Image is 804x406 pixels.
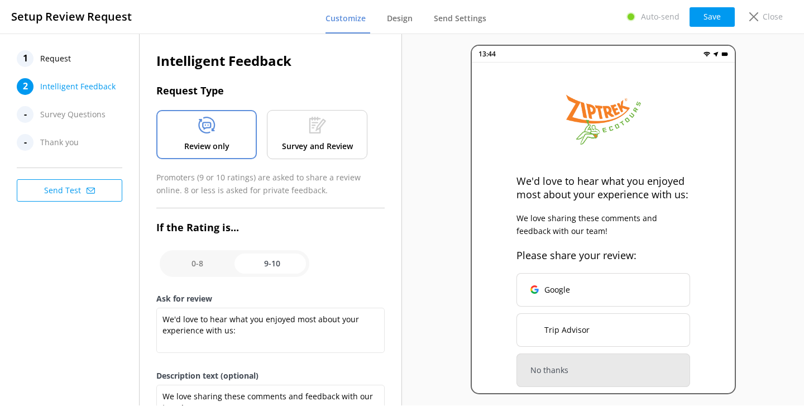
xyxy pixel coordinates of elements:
[40,78,116,95] span: Intelligent Feedback
[17,78,33,95] div: 2
[156,370,385,382] label: Description text (optional)
[641,11,679,23] p: Auto-send
[156,308,385,353] textarea: We'd love to hear what you enjoyed most about your experience with us:
[721,51,728,58] img: battery.png
[516,212,690,237] p: We love sharing these comments and feedback with our team!
[478,49,496,59] p: 13:44
[763,11,783,23] p: Close
[17,134,33,151] div: -
[554,85,653,152] img: 40-1614892838.png
[326,13,366,24] span: Customize
[434,13,486,24] span: Send Settings
[712,51,719,58] img: near-me.png
[156,171,385,197] p: Promoters (9 or 10 ratings) are asked to share a review online. 8 or less is asked for private fe...
[17,50,33,67] div: 1
[156,83,385,99] h3: Request Type
[387,13,413,24] span: Design
[11,8,132,26] h3: Setup Review Request
[516,249,690,262] p: Please share your review:
[516,354,690,387] button: No thanks
[184,140,229,152] p: Review only
[156,219,385,236] h3: If the Rating is...
[40,106,106,123] span: Survey Questions
[516,174,690,201] p: We'd love to hear what you enjoyed most about your experience with us:
[40,134,79,151] span: Thank you
[703,51,710,58] img: wifi.png
[156,50,385,71] h2: Intelligent Feedback
[17,106,33,123] div: -
[282,140,353,152] p: Survey and Review
[516,273,690,307] button: Google
[690,7,735,27] button: Save
[17,179,122,202] button: Send Test
[40,50,71,67] span: Request
[156,293,385,305] label: Ask for review
[516,313,690,347] button: Trip Advisor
